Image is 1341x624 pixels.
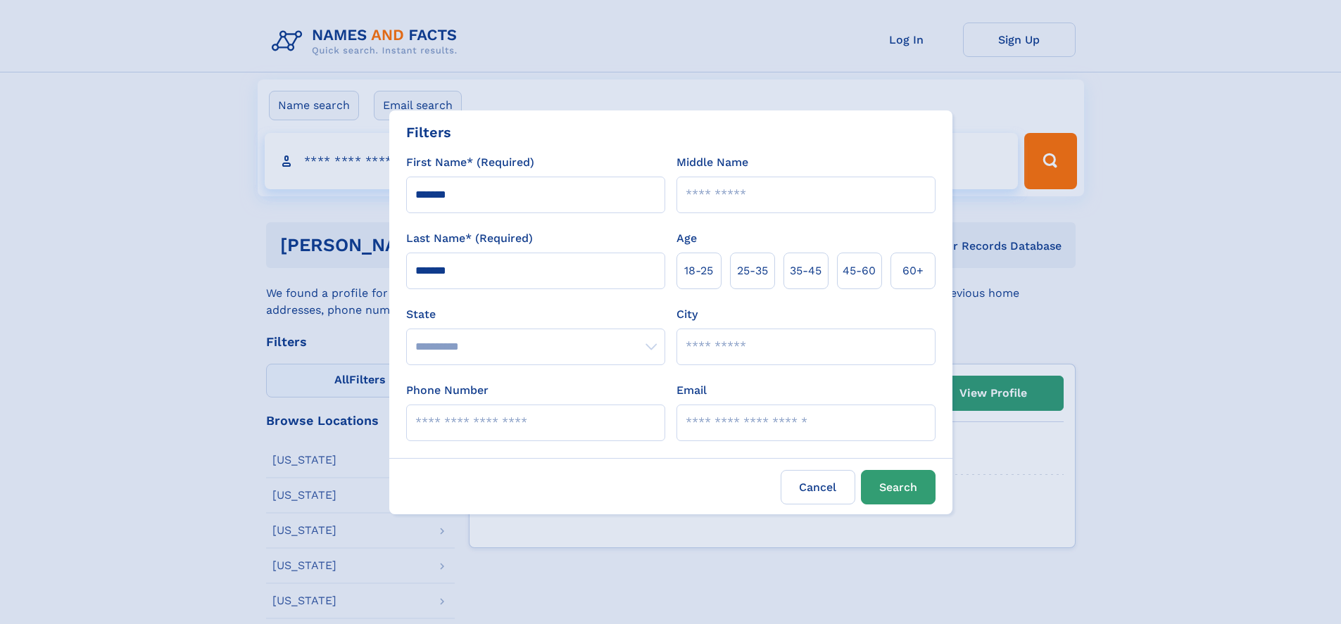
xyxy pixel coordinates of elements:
[406,230,533,247] label: Last Name* (Required)
[406,382,489,399] label: Phone Number
[861,470,936,504] button: Search
[684,262,713,279] span: 18‑25
[843,262,876,279] span: 45‑60
[781,470,855,504] label: Cancel
[406,122,451,143] div: Filters
[676,382,707,399] label: Email
[737,262,768,279] span: 25‑35
[406,154,534,171] label: First Name* (Required)
[676,154,748,171] label: Middle Name
[406,306,665,323] label: State
[676,306,698,323] label: City
[902,262,924,279] span: 60+
[790,262,821,279] span: 35‑45
[676,230,697,247] label: Age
